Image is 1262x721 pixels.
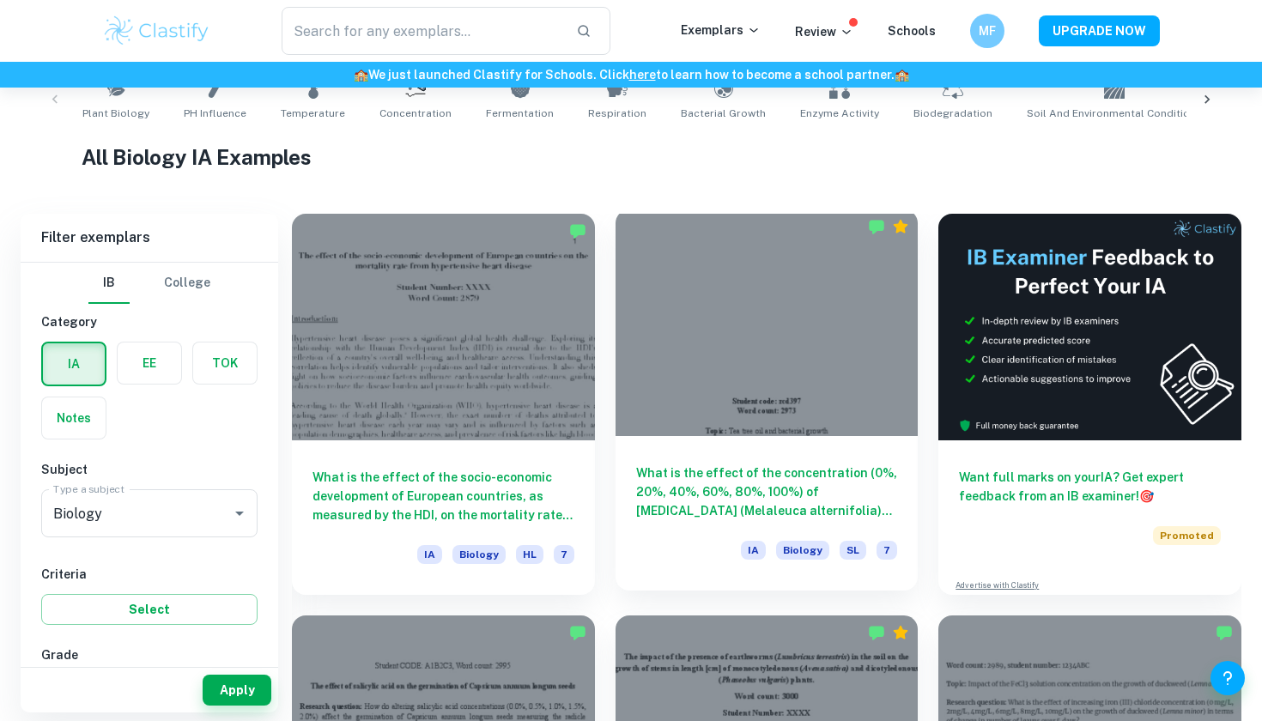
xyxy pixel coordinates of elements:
[1139,489,1154,503] span: 🎯
[3,65,1259,84] h6: We just launched Clastify for Schools. Click to learn how to become a school partner.
[53,482,124,496] label: Type a subject
[184,106,246,121] span: pH Influence
[892,218,909,235] div: Premium
[978,21,998,40] h6: MF
[840,541,866,560] span: SL
[868,624,885,641] img: Marked
[193,342,257,384] button: TOK
[636,463,898,520] h6: What is the effect of the concentration (0%, 20%, 40%, 60%, 80%, 100%) of [MEDICAL_DATA] (Melaleu...
[452,545,506,564] span: Biology
[516,545,543,564] span: HL
[681,106,766,121] span: Bacterial Growth
[21,214,278,262] h6: Filter exemplars
[41,645,258,664] h6: Grade
[795,22,853,41] p: Review
[554,545,574,564] span: 7
[88,263,210,304] div: Filter type choice
[281,106,345,121] span: Temperature
[569,624,586,641] img: Marked
[1216,624,1233,641] img: Marked
[877,541,897,560] span: 7
[354,68,368,82] span: 🏫
[102,14,211,48] img: Clastify logo
[888,24,936,38] a: Schools
[970,14,1004,48] button: MF
[892,624,909,641] div: Premium
[41,594,258,625] button: Select
[588,106,646,121] span: Respiration
[1210,661,1245,695] button: Help and Feedback
[417,545,442,564] span: IA
[956,579,1039,591] a: Advertise with Clastify
[486,106,554,121] span: Fermentation
[800,106,879,121] span: Enzyme Activity
[569,222,586,239] img: Marked
[88,263,130,304] button: IB
[82,106,149,121] span: Plant Biology
[681,21,761,39] p: Exemplars
[164,263,210,304] button: College
[41,460,258,479] h6: Subject
[312,468,574,524] h6: What is the effect of the socio-economic development of European countries, as measured by the HD...
[42,397,106,439] button: Notes
[379,106,452,121] span: Concentration
[82,142,1180,173] h1: All Biology IA Examples
[228,501,252,525] button: Open
[118,342,181,384] button: EE
[282,7,562,55] input: Search for any exemplars...
[616,214,919,595] a: What is the effect of the concentration (0%, 20%, 40%, 60%, 80%, 100%) of [MEDICAL_DATA] (Melaleu...
[1027,106,1202,121] span: Soil and Environmental Conditions
[868,218,885,235] img: Marked
[938,214,1241,440] img: Thumbnail
[959,468,1221,506] h6: Want full marks on your IA ? Get expert feedback from an IB examiner!
[41,312,258,331] h6: Category
[43,343,105,385] button: IA
[203,675,271,706] button: Apply
[1153,526,1221,545] span: Promoted
[292,214,595,595] a: What is the effect of the socio-economic development of European countries, as measured by the HD...
[741,541,766,560] span: IA
[776,541,829,560] span: Biology
[1039,15,1160,46] button: UPGRADE NOW
[895,68,909,82] span: 🏫
[938,214,1241,595] a: Want full marks on yourIA? Get expert feedback from an IB examiner!PromotedAdvertise with Clastify
[629,68,656,82] a: here
[41,565,258,584] h6: Criteria
[913,106,992,121] span: Biodegradation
